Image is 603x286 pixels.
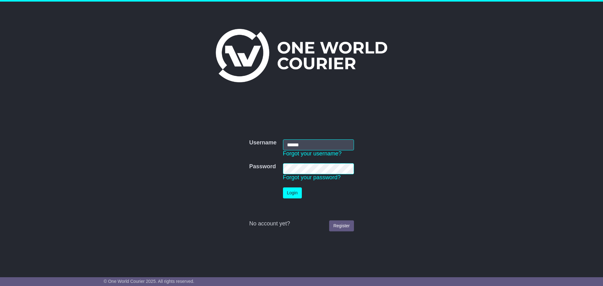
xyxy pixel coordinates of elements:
span: © One World Courier 2025. All rights reserved. [104,279,194,284]
div: No account yet? [249,220,354,227]
a: Register [329,220,354,231]
img: One World [216,29,387,82]
button: Login [283,187,302,198]
a: Forgot your username? [283,150,342,157]
label: Username [249,139,276,146]
a: Forgot your password? [283,174,341,181]
label: Password [249,163,276,170]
